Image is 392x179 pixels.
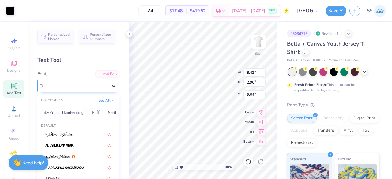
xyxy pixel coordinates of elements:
[45,155,70,159] img: a Antara Distance
[338,156,351,162] span: Puff Ink
[349,114,379,123] div: Digital Print
[367,5,386,17] a: SS
[95,70,119,77] div: Add Font
[269,9,275,13] span: FREE
[48,32,70,41] span: Personalized Names
[22,160,44,166] strong: Need help?
[313,126,338,135] div: Transfers
[243,110,254,114] span: Center
[97,97,116,103] button: See All
[45,144,74,148] img: a Alloy Ink
[292,5,322,17] input: Untitled Design
[294,82,327,87] strong: Fresh Prints Flash:
[294,82,370,93] div: This color can be expedited for 5 day delivery.
[9,136,19,141] span: Greek
[287,114,317,123] div: Screen Print
[8,113,20,118] span: Upload
[232,8,265,14] span: [DATE] - [DATE]
[190,8,205,14] span: $419.52
[37,123,119,129] div: Default
[287,102,380,109] div: Print Type
[223,164,232,170] span: 100 %
[7,45,21,50] span: Image AI
[243,130,254,134] span: Top
[329,58,359,63] span: Minimum Order: 24 +
[7,68,21,73] span: Designs
[287,138,317,147] div: Rhinestones
[58,108,87,117] button: Handwriting
[287,30,311,37] div: # 503671F
[359,126,373,135] div: Foil
[314,30,342,37] div: Revision 1
[90,32,111,41] span: Personalized Numbers
[45,132,73,137] img: a Ahlan Wasahlan
[41,108,57,117] button: Greek
[89,108,103,117] button: Puff
[374,5,386,17] img: Sonia Seth
[367,7,372,14] span: SS
[252,35,265,48] img: Back
[138,5,162,16] input: – –
[41,98,63,103] div: CATEGORIES
[243,120,254,124] span: Middle
[169,8,183,14] span: $17.48
[290,156,306,162] span: Standard
[6,91,21,95] span: Add Text
[45,166,84,170] img: a Arigatou Gozaimasu
[287,58,310,63] span: Bella + Canvas
[254,51,262,56] div: Back
[287,40,366,56] span: Bella + Canvas Youth Jersey T-Shirt
[318,114,348,123] div: Embroidery
[243,140,254,144] span: Bottom
[340,126,357,135] div: Vinyl
[3,158,24,168] span: Clipart & logos
[37,56,119,64] div: Text Tool
[105,108,120,117] button: Serif
[326,6,346,16] button: Save
[287,126,311,135] div: Applique
[313,58,326,63] span: # 3001Y
[37,70,47,77] label: Font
